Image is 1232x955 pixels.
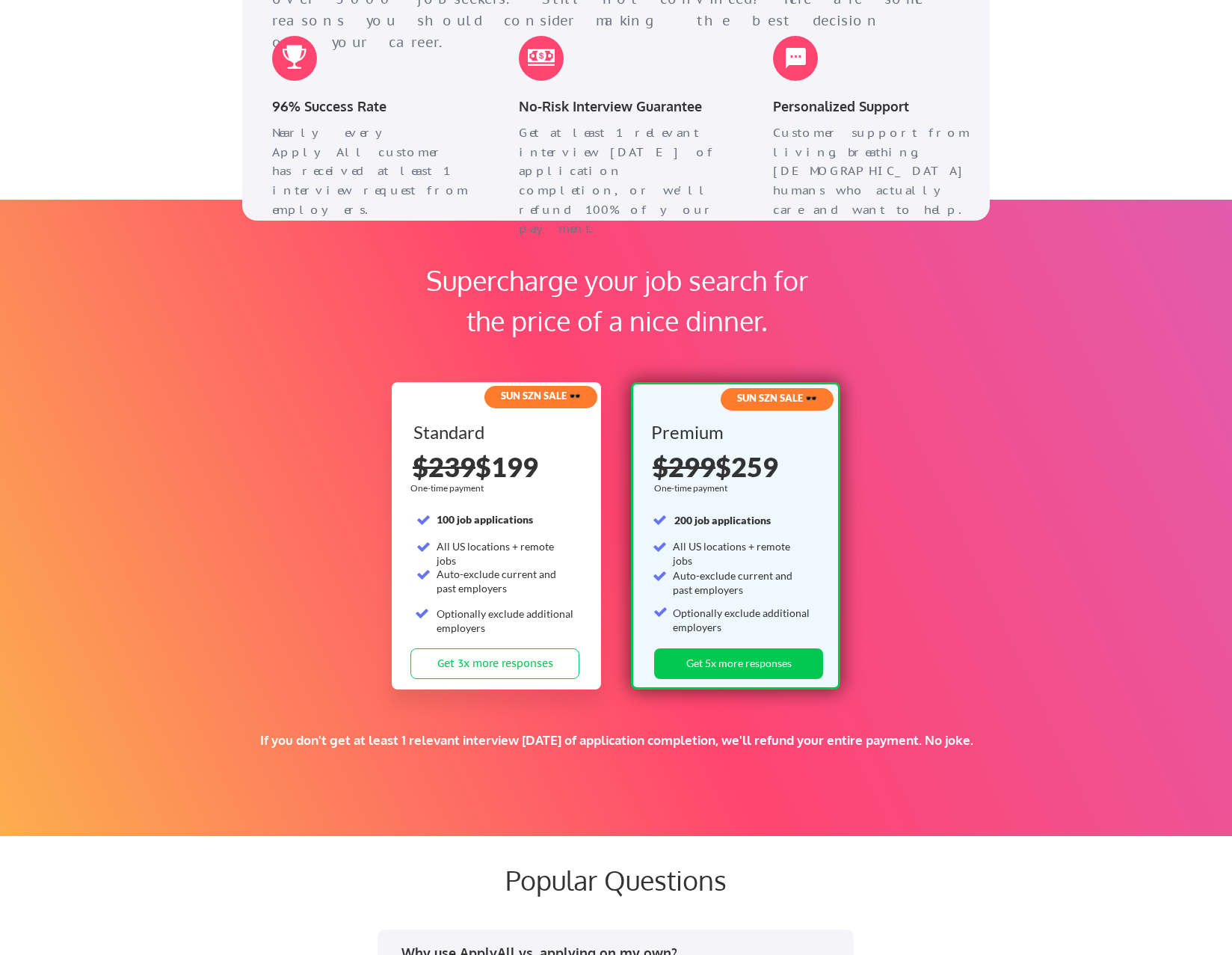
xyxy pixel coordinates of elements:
div: Get at least 1 relevant interview [DATE] of application completion, or we'll refund 100% of your ... [519,123,721,239]
div: 96% Success Rate [272,96,474,117]
div: Personalized Support [773,96,975,117]
div: Optionally exclude additional employers [673,606,811,635]
div: Supercharge your job search for the price of a nice dinner. [407,260,827,341]
div: All US locations + remote jobs [437,539,575,568]
div: Customer support from living, breathing, [DEMOGRAPHIC_DATA] humans who actually care and want to ... [773,123,975,219]
div: One-time payment [410,482,488,494]
s: $239 [413,450,475,483]
div: Nearly every ApplyAll customer has received at least 1 interview request from employers. [272,123,474,219]
div: Optionally exclude additional employers [437,607,575,636]
div: $259 [653,453,822,480]
div: Premium [651,423,815,441]
div: No-Risk Interview Guarantee [519,96,721,117]
button: Get 3x more responses [410,648,579,679]
strong: SUN SZN SALE 🕶️ [501,390,581,402]
strong: 200 job applications [674,514,771,526]
button: Get 5x more responses [654,648,823,679]
div: Standard [413,423,577,441]
div: Auto-exclude current and past employers [673,568,811,598]
div: If you don't get at least 1 relevant interview [DATE] of application completion, we'll refund you... [260,732,973,749]
div: Auto-exclude current and past employers [437,567,575,596]
div: Popular Questions [257,864,975,896]
strong: 100 job applications [437,513,533,526]
strong: SUN SZN SALE 🕶️ [737,392,817,404]
div: All US locations + remote jobs [673,539,811,568]
s: $299 [653,450,715,483]
div: $199 [413,453,582,480]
